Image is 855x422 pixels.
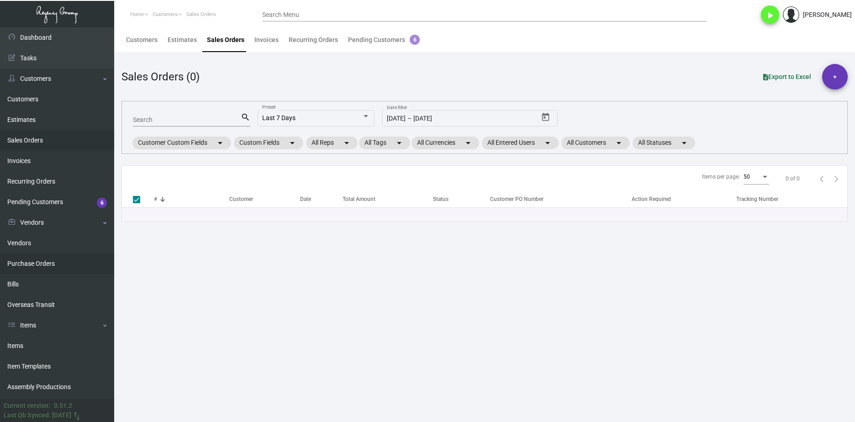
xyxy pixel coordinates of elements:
[803,10,852,20] div: [PERSON_NAME]
[186,11,216,17] span: Sales Orders
[241,112,250,123] mat-icon: search
[4,401,50,411] div: Current version:
[254,35,279,45] div: Invoices
[482,137,559,149] mat-chip: All Entered Users
[632,195,736,203] div: Action Required
[413,115,487,122] input: End date
[300,195,343,203] div: Date
[679,137,690,148] mat-icon: arrow_drop_down
[542,137,553,148] mat-icon: arrow_drop_down
[736,195,847,203] div: Tracking Number
[343,195,375,203] div: Total Amount
[154,195,157,203] div: #
[207,35,244,45] div: Sales Orders
[433,195,486,203] div: Status
[490,195,632,203] div: Customer PO Number
[229,195,300,203] div: Customer
[154,195,229,203] div: #
[387,115,406,122] input: Start date
[153,11,178,17] span: Customers
[433,195,449,203] div: Status
[168,35,197,45] div: Estimates
[702,173,740,181] div: Items per page:
[736,195,778,203] div: Tracking Number
[289,35,338,45] div: Recurring Orders
[632,195,671,203] div: Action Required
[744,174,769,180] mat-select: Items per page:
[814,171,829,186] button: Previous page
[761,5,779,24] button: play_arrow
[348,35,420,45] div: Pending Customers
[229,195,253,203] div: Customer
[54,401,72,411] div: 0.51.2
[613,137,624,148] mat-icon: arrow_drop_down
[262,114,296,121] span: Last 7 Days
[744,174,750,180] span: 50
[633,137,695,149] mat-chip: All Statuses
[300,195,311,203] div: Date
[126,35,158,45] div: Customers
[4,411,71,420] div: Last Qb Synced: [DATE]
[561,137,630,149] mat-chip: All Customers
[786,174,800,183] div: 0 of 0
[463,137,474,148] mat-icon: arrow_drop_down
[756,69,818,85] button: Export to Excel
[833,64,837,90] span: +
[215,137,226,148] mat-icon: arrow_drop_down
[490,195,544,203] div: Customer PO Number
[394,137,405,148] mat-icon: arrow_drop_down
[783,6,799,23] img: admin@bootstrapmaster.com
[407,115,412,122] span: –
[822,64,848,90] button: +
[765,10,776,21] i: play_arrow
[130,11,144,17] span: Home
[538,110,553,125] button: Open calendar
[132,137,231,149] mat-chip: Customer Custom Fields
[343,195,433,203] div: Total Amount
[341,137,352,148] mat-icon: arrow_drop_down
[306,137,358,149] mat-chip: All Reps
[763,73,811,80] span: Export to Excel
[234,137,303,149] mat-chip: Custom Fields
[287,137,298,148] mat-icon: arrow_drop_down
[121,69,200,85] div: Sales Orders (0)
[359,137,410,149] mat-chip: All Tags
[829,171,844,186] button: Next page
[412,137,479,149] mat-chip: All Currencies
